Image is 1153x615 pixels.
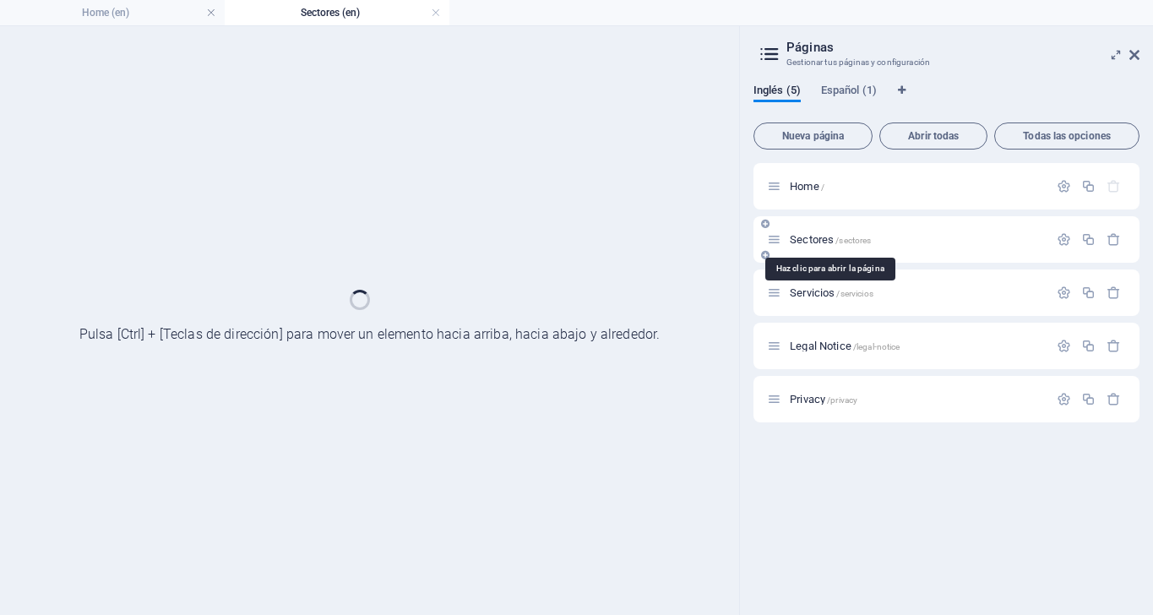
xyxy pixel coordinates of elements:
span: Sectores [790,233,871,246]
span: Haz clic para abrir la página [790,340,900,352]
div: Privacy/privacy [785,394,1048,405]
h4: Sectores (en) [225,3,449,22]
div: La página principal no puede eliminarse [1107,179,1121,193]
span: /sectores [835,236,871,245]
div: Duplicar [1081,392,1096,406]
h3: Gestionar tus páginas y configuración [786,55,1106,70]
button: Nueva página [753,122,873,150]
span: Español (1) [821,80,877,104]
div: Duplicar [1081,232,1096,247]
div: Pestañas de idiomas [753,84,1139,116]
div: Eliminar [1107,232,1121,247]
span: / [821,182,824,192]
span: Inglés (5) [753,80,801,104]
div: Duplicar [1081,339,1096,353]
div: Sectores/sectores [785,234,1048,245]
div: Configuración [1057,339,1071,353]
div: Home/ [785,181,1048,192]
div: Eliminar [1107,286,1121,300]
div: Legal Notice/legal-notice [785,340,1048,351]
div: Eliminar [1107,392,1121,406]
h2: Páginas [786,40,1139,55]
button: Todas las opciones [994,122,1139,150]
div: Eliminar [1107,339,1121,353]
div: Duplicar [1081,286,1096,300]
button: Abrir todas [879,122,987,150]
div: Configuración [1057,179,1071,193]
div: Configuración [1057,286,1071,300]
div: Servicios/servicios [785,287,1048,298]
span: /privacy [827,395,857,405]
span: Haz clic para abrir la página [790,286,873,299]
span: Abrir todas [887,131,980,141]
span: Haz clic para abrir la página [790,180,824,193]
div: Configuración [1057,232,1071,247]
div: Duplicar [1081,179,1096,193]
span: Haz clic para abrir la página [790,393,857,405]
span: /legal-notice [853,342,900,351]
div: Configuración [1057,392,1071,406]
span: Nueva página [761,131,865,141]
span: /servicios [836,289,873,298]
span: Todas las opciones [1002,131,1132,141]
